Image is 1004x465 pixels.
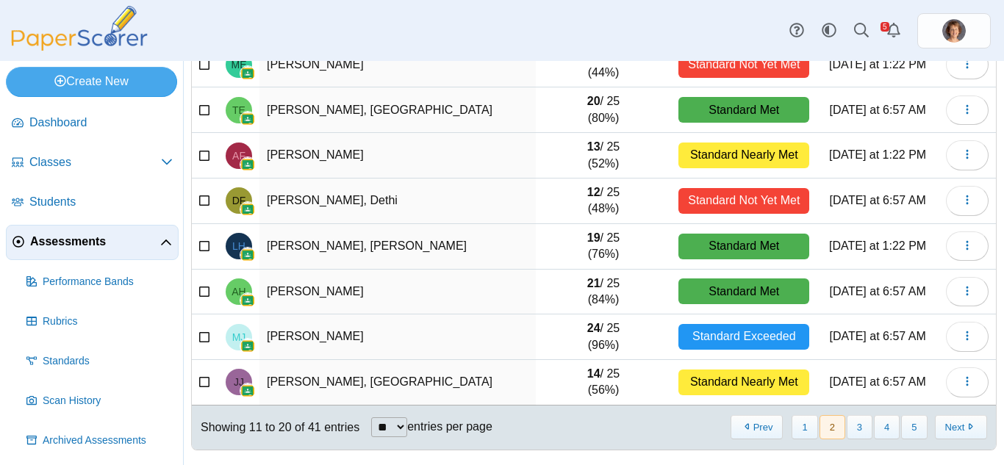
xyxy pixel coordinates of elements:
span: Tamanolie Estime [232,105,245,115]
img: PaperScorer [6,6,153,51]
img: googleClassroom-logo.png [240,248,255,262]
button: Previous [731,415,783,439]
a: Create New [6,67,177,96]
td: [PERSON_NAME] [259,314,536,360]
td: [PERSON_NAME], Dethi [259,179,536,224]
b: 21 [587,277,600,289]
button: 2 [820,415,845,439]
div: Standard Not Yet Met [678,188,809,214]
td: [PERSON_NAME], [PERSON_NAME] [259,224,536,270]
div: Standard Exceeded [678,324,809,350]
a: ps.Qn51bzteyXZ9eoKk [917,13,991,48]
a: PaperScorer [6,40,153,53]
button: 1 [792,415,817,439]
a: Performance Bands [21,264,179,300]
nav: pagination [729,415,987,439]
b: 13 [587,140,600,153]
time: Oct 13, 2025 at 6:57 AM [829,330,925,342]
a: Scan History [21,383,179,419]
b: 11 [587,50,600,62]
a: Alerts [878,15,910,47]
span: Michael Jordan [232,332,246,342]
td: / 25 (48%) [536,179,672,224]
b: 12 [587,186,600,198]
span: Performance Bands [43,275,173,289]
td: [PERSON_NAME], [GEOGRAPHIC_DATA] [259,360,536,405]
td: [PERSON_NAME] [259,270,536,315]
a: Archived Assessments [21,423,179,458]
span: Students [29,194,173,210]
div: Standard Nearly Met [678,143,809,168]
span: Andre Fenelon [232,151,245,161]
time: Oct 13, 2025 at 6:57 AM [829,104,925,116]
td: / 25 (76%) [536,224,672,270]
img: googleClassroom-logo.png [240,202,255,217]
span: Lukis Hines [232,241,245,251]
a: Dashboard [6,106,179,141]
span: Rubrics [43,314,173,329]
time: Oct 13, 2025 at 6:57 AM [829,285,925,298]
img: googleClassroom-logo.png [240,66,255,81]
button: Next [935,415,987,439]
img: googleClassroom-logo.png [240,339,255,353]
td: [PERSON_NAME] [259,133,536,179]
img: googleClassroom-logo.png [240,157,255,172]
time: Oct 13, 2025 at 1:22 PM [829,239,926,252]
b: 24 [587,322,600,334]
time: Oct 13, 2025 at 1:22 PM [829,58,926,71]
span: Elise Harding [942,19,966,43]
td: [PERSON_NAME], [GEOGRAPHIC_DATA] [259,87,536,133]
span: Dashboard [29,115,173,131]
time: Oct 13, 2025 at 6:57 AM [829,375,925,388]
b: 19 [587,231,600,244]
div: Standard Met [678,234,809,259]
button: 3 [847,415,872,439]
span: Marco Emilca [232,60,247,70]
label: entries per page [407,420,492,433]
b: 20 [587,95,600,107]
td: / 25 (96%) [536,314,672,360]
div: Standard Not Yet Met [678,52,809,78]
td: / 25 (44%) [536,43,672,88]
time: Oct 13, 2025 at 6:57 AM [829,194,925,206]
span: Dethi Fouche [232,195,246,206]
div: Standard Met [678,97,809,123]
img: googleClassroom-logo.png [240,383,255,398]
span: Asante Holmes [232,286,245,297]
span: Standards [43,354,173,369]
td: / 25 (52%) [536,133,672,179]
td: / 25 (56%) [536,360,672,405]
button: 5 [901,415,927,439]
img: ps.Qn51bzteyXZ9eoKk [942,19,966,43]
td: / 25 (80%) [536,87,672,133]
span: Jaheim Joseph [234,377,244,387]
a: Classes [6,145,179,181]
div: Showing 11 to 20 of 41 entries [192,405,359,450]
div: Standard Met [678,278,809,304]
span: Scan History [43,394,173,408]
div: Standard Nearly Met [678,370,809,395]
b: 14 [587,367,600,380]
a: Standards [21,344,179,379]
span: Classes [29,154,161,170]
td: / 25 (84%) [536,270,672,315]
span: Assessments [30,234,160,250]
img: googleClassroom-logo.png [240,112,255,126]
button: 4 [874,415,900,439]
span: Archived Assessments [43,433,173,448]
td: [PERSON_NAME] [259,43,536,88]
a: Rubrics [21,304,179,339]
time: Oct 13, 2025 at 1:22 PM [829,148,926,161]
a: Students [6,185,179,220]
a: Assessments [6,225,179,260]
img: googleClassroom-logo.png [240,293,255,308]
